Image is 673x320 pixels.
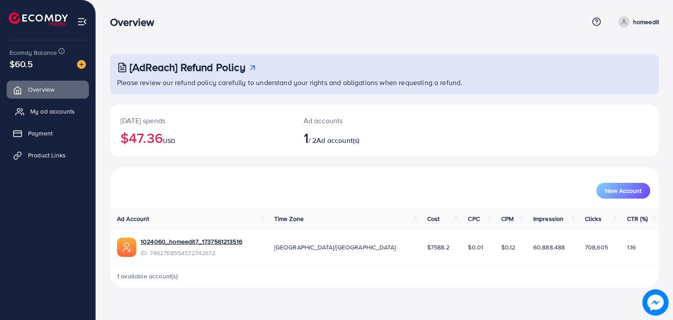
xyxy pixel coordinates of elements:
[117,77,654,88] p: Please review our refund policy carefully to understand your rights and obligations when requesti...
[585,214,602,223] span: Clicks
[163,136,175,145] span: USD
[633,17,659,27] p: homeedit
[627,214,648,223] span: CTR (%)
[642,289,669,316] img: image
[7,103,89,120] a: My ad accounts
[304,129,420,146] h2: / 2
[77,17,87,27] img: menu
[605,188,641,194] span: New Account
[7,81,89,98] a: Overview
[7,124,89,142] a: Payment
[427,243,450,252] span: $7588.2
[615,16,659,28] a: homeedit
[274,214,304,223] span: Time Zone
[274,243,396,252] span: [GEOGRAPHIC_DATA]/[GEOGRAPHIC_DATA]
[533,214,564,223] span: Impression
[596,183,650,199] button: New Account
[117,272,178,281] span: 1 available account(s)
[117,238,136,257] img: ic-ads-acc.e4c84228.svg
[10,57,33,70] span: $60.5
[501,243,516,252] span: $0.12
[117,214,149,223] span: Ad Account
[120,129,283,146] h2: $47.36
[7,146,89,164] a: Product Links
[77,60,86,69] img: image
[120,115,283,126] p: [DATE] spends
[141,237,242,246] a: 1024060_homeedit7_1737561213516
[28,85,54,94] span: Overview
[316,135,359,145] span: Ad account(s)
[427,214,440,223] span: Cost
[533,243,565,252] span: 60,888,488
[9,12,68,26] img: logo
[468,243,483,252] span: $0.01
[30,107,75,116] span: My ad accounts
[304,115,420,126] p: Ad accounts
[141,249,242,257] span: ID: 7462768554572742672
[501,214,514,223] span: CPM
[28,151,66,160] span: Product Links
[130,61,245,74] h3: [AdReach] Refund Policy
[468,214,479,223] span: CPC
[585,243,608,252] span: 708,605
[10,48,57,57] span: Ecomdy Balance
[304,128,308,148] span: 1
[110,16,161,28] h3: Overview
[28,129,53,138] span: Payment
[627,243,636,252] span: 1.16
